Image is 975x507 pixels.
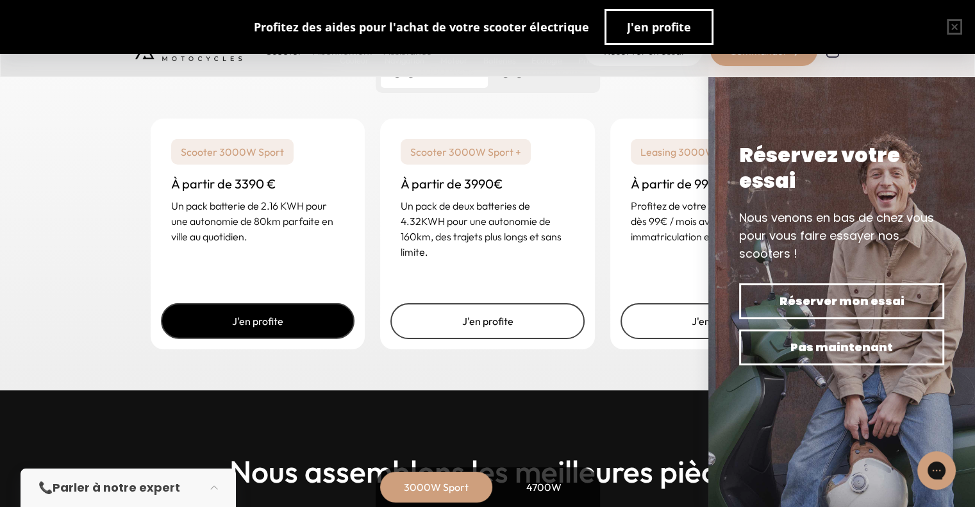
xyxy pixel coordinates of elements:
a: J'en profite [621,303,815,339]
div: 4700W [493,472,596,503]
div: 3000W Sport [385,472,488,503]
h3: À partir de 99€ / mois [631,175,804,193]
iframe: Gorgias live chat messenger [911,447,962,494]
p: Profitez de votre scooter Brumaire dès 99€ / mois avec maintenance, immatriculation et livraison ... [631,198,804,244]
p: Un pack batterie de 2.16 KWH pour une autonomie de 80km parfaite en ville au quotidien. [171,198,345,244]
p: Un pack de deux batteries de 4.32KWH pour une autonomie de 160km, des trajets plus longs et sans ... [401,198,574,260]
a: J'en profite [390,303,585,339]
p: Scooter 3000W Sport + [401,139,531,165]
a: J'en profite [161,303,355,339]
h3: À partir de 3990€ [401,175,574,193]
p: Leasing 3000W Sport [631,139,753,165]
h2: Nous assemblons les meilleures pièces [229,454,746,488]
h3: À partir de 3390 € [171,175,345,193]
p: Scooter 3000W Sport [171,139,294,165]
